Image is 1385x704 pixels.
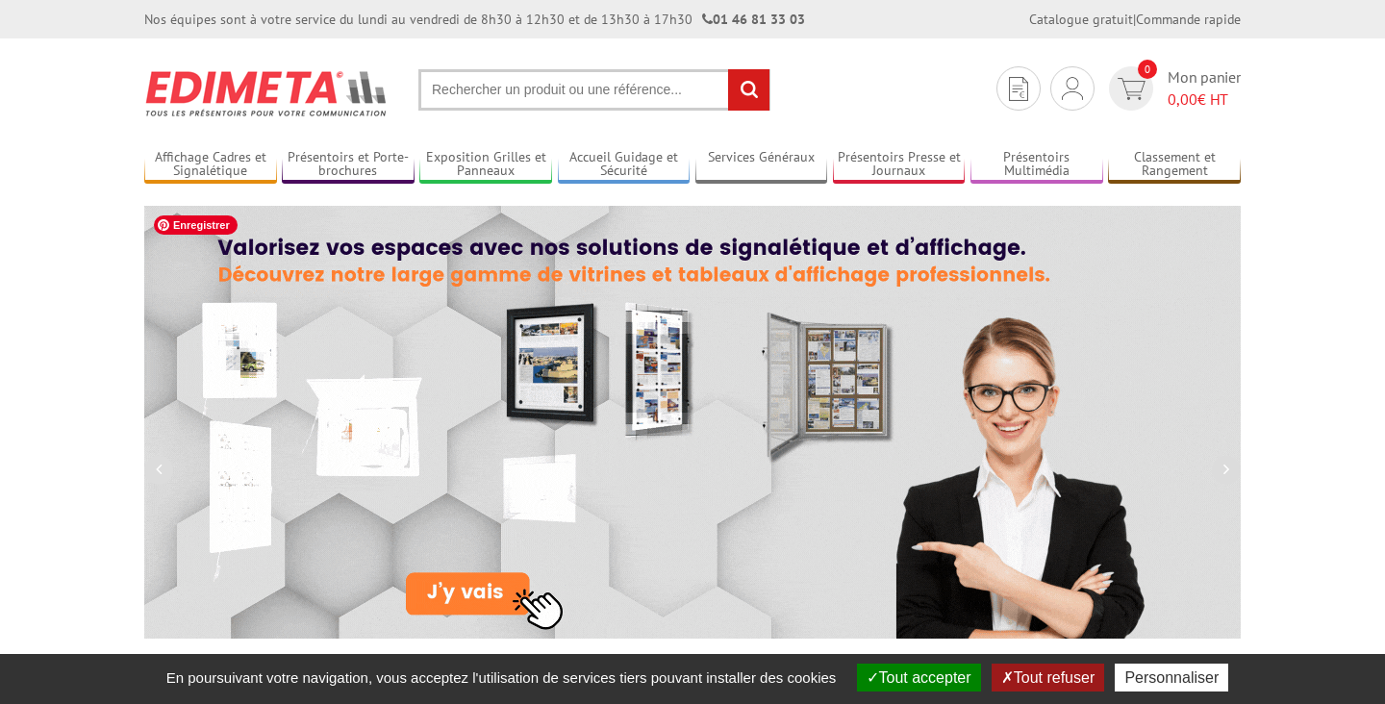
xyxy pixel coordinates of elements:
[857,664,981,691] button: Tout accepter
[970,149,1103,181] a: Présentoirs Multimédia
[833,149,966,181] a: Présentoirs Presse et Journaux
[144,10,805,29] div: Nos équipes sont à votre service du lundi au vendredi de 8h30 à 12h30 et de 13h30 à 17h30
[1029,10,1241,29] div: |
[1029,11,1133,28] a: Catalogue gratuit
[157,669,846,686] span: En poursuivant votre navigation, vous acceptez l'utilisation de services tiers pouvant installer ...
[144,149,277,181] a: Affichage Cadres et Signalétique
[558,149,691,181] a: Accueil Guidage et Sécurité
[1009,77,1028,101] img: devis rapide
[1115,664,1228,691] button: Personnaliser (fenêtre modale)
[1136,11,1241,28] a: Commande rapide
[418,69,770,111] input: Rechercher un produit ou une référence...
[1168,89,1197,109] span: 0,00
[728,69,769,111] input: rechercher
[992,664,1104,691] button: Tout refuser
[282,149,415,181] a: Présentoirs et Porte-brochures
[1062,77,1083,100] img: devis rapide
[1168,66,1241,111] span: Mon panier
[1168,88,1241,111] span: € HT
[1118,78,1146,100] img: devis rapide
[1104,66,1241,111] a: devis rapide 0 Mon panier 0,00€ HT
[1108,149,1241,181] a: Classement et Rangement
[1138,60,1157,79] span: 0
[154,215,238,235] span: Enregistrer
[144,58,390,129] img: Présentoir, panneau, stand - Edimeta - PLV, affichage, mobilier bureau, entreprise
[695,149,828,181] a: Services Généraux
[702,11,805,28] strong: 01 46 81 33 03
[419,149,552,181] a: Exposition Grilles et Panneaux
